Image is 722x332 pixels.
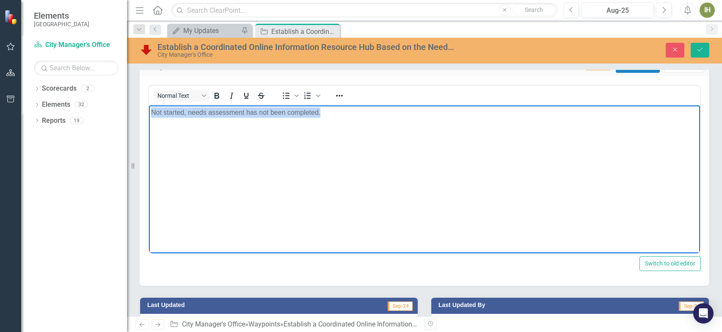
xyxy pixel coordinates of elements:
[34,11,89,21] span: Elements
[157,52,457,58] div: City Manager's Office
[525,6,543,13] span: Search
[332,90,347,102] button: Reveal or hide additional toolbar items
[34,21,89,28] small: [GEOGRAPHIC_DATA]
[183,25,239,36] div: My Updates
[70,117,83,124] div: 19
[169,25,239,36] a: My Updates
[42,100,70,110] a: Elements
[388,302,413,311] span: Sep-24
[224,90,239,102] button: Italic
[254,90,268,102] button: Strikethrough
[171,3,557,18] input: Search ClearPoint...
[140,43,153,56] img: Behind Schedule or Not Started
[4,10,19,25] img: ClearPoint Strategy
[584,6,651,16] div: Aug-25
[170,320,418,329] div: » »
[149,105,700,253] iframe: Rich Text Area
[182,320,245,328] a: City Manager's Office
[438,302,610,308] h3: Last Updated By
[154,90,209,102] button: Block Normal Text
[74,101,88,108] div: 32
[147,302,305,308] h3: Last Updated
[639,256,701,271] button: Switch to old editor
[279,90,300,102] div: Bullet list
[513,4,555,16] button: Search
[284,320,651,328] div: Establish a Coordinated Online Information Resource Hub Based on the Needs Identified in the City...
[42,84,77,94] a: Scorecards
[679,302,704,311] span: Sep-24
[248,320,280,328] a: Waypoints
[34,61,118,75] input: Search Below...
[81,85,94,92] div: 2
[34,40,118,50] a: City Manager's Office
[581,3,654,18] button: Aug-25
[693,303,714,324] div: Open Intercom Messenger
[157,92,199,99] span: Normal Text
[146,63,247,71] h3: Analysis
[239,90,254,102] button: Underline
[42,116,66,126] a: Reports
[271,26,338,37] div: Establish a Coordinated Online Information Resource Hub Based on the Needs Identified in the City...
[700,3,715,18] button: IH
[157,42,457,52] div: Establish a Coordinated Online Information Resource Hub Based on the Needs Identified in the City...
[300,90,322,102] div: Numbered list
[209,90,224,102] button: Bold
